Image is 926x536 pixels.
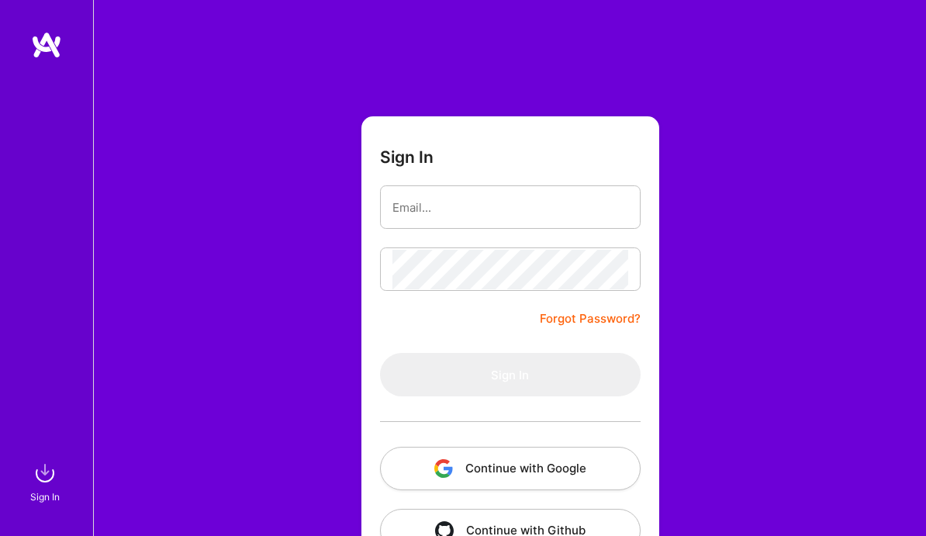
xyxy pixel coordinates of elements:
[392,188,628,227] input: Email...
[380,147,434,167] h3: Sign In
[434,459,453,478] img: icon
[380,447,641,490] button: Continue with Google
[29,458,60,489] img: sign in
[33,458,60,505] a: sign inSign In
[380,353,641,396] button: Sign In
[31,31,62,59] img: logo
[30,489,60,505] div: Sign In
[540,309,641,328] a: Forgot Password?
